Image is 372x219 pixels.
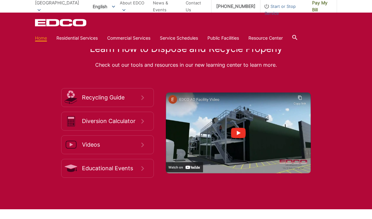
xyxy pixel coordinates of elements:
a: Resource Center [248,35,283,42]
span: Videos [82,141,141,148]
span: Recycling Guide [82,94,141,101]
a: Recycling Guide [61,88,154,107]
a: Educational Events [61,159,154,178]
span: Educational Events [82,165,141,172]
a: Home [35,35,47,42]
p: Check out our tools and resources in our new learning center to learn more. [35,60,337,69]
a: Commercial Services [107,35,150,42]
span: English [88,1,120,12]
a: Diversion Calculator [61,112,154,131]
a: EDCD logo. Return to the homepage. [35,19,87,26]
a: Public Facilities [207,35,239,42]
a: Service Schedules [160,35,198,42]
span: Diversion Calculator [82,118,141,125]
a: Residential Services [56,35,98,42]
a: Videos [61,135,154,154]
